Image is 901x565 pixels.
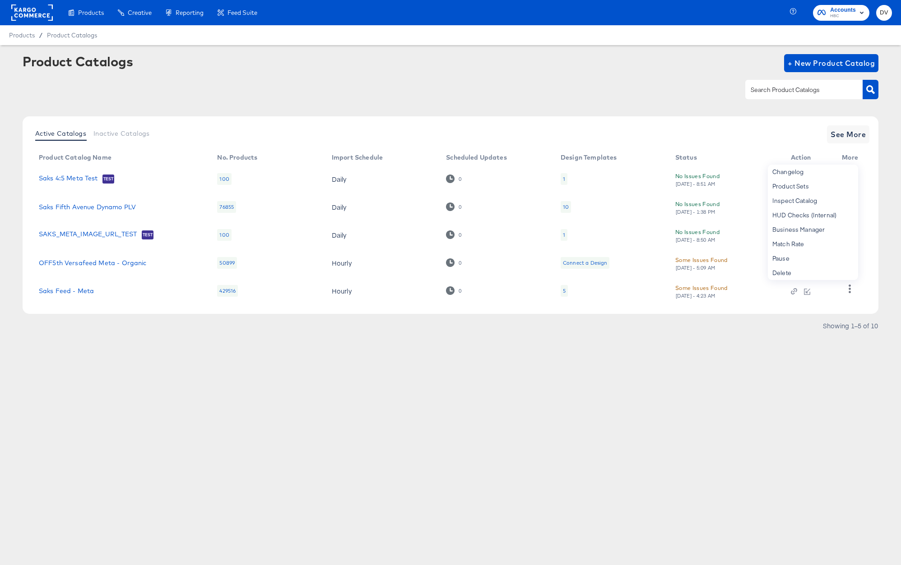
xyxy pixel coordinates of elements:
[39,175,98,184] a: Saks 4:5 Meta Test
[563,259,607,266] div: Connect a Design
[39,287,94,294] a: Saks Feed - Meta
[228,9,257,16] span: Feed Suite
[830,13,856,20] span: HBC
[768,222,858,237] div: Business Manager
[39,259,147,266] a: OFF5th Versafeed Meta - Organic
[813,5,869,21] button: AccountsHBC
[217,257,237,269] div: 50899
[176,9,204,16] span: Reporting
[102,175,115,183] span: Test
[217,229,231,241] div: 100
[749,85,845,95] input: Search Product Catalogs
[325,277,439,305] td: Hourly
[446,258,462,267] div: 0
[93,130,150,137] span: Inactive Catalogs
[561,257,609,269] div: Connect a Design
[561,201,571,213] div: 10
[458,176,462,182] div: 0
[9,32,35,39] span: Products
[35,32,47,39] span: /
[784,54,878,72] button: + New Product Catalog
[458,204,462,210] div: 0
[446,230,462,239] div: 0
[768,165,858,179] div: Changelog
[768,266,858,280] div: Delete
[446,286,462,295] div: 0
[675,255,728,271] button: Some Issues Found[DATE] - 5:09 AM
[325,221,439,249] td: Daily
[675,283,728,293] div: Some Issues Found
[23,54,133,69] div: Product Catalogs
[39,203,136,211] a: Saks Fifth Avenue Dynamo PLV
[458,232,462,238] div: 0
[675,293,716,299] div: [DATE] - 4:23 AM
[561,154,617,161] div: Design Templates
[563,287,566,294] div: 5
[217,201,236,213] div: 76855
[563,175,565,183] div: 1
[675,255,728,265] div: Some Issues Found
[822,322,878,329] div: Showing 1–5 of 10
[35,130,86,137] span: Active Catalogs
[39,154,111,161] div: Product Catalog Name
[835,151,869,165] th: More
[880,8,888,18] span: DV
[768,237,858,251] div: Match Rate
[325,165,439,193] td: Daily
[768,208,858,222] div: HUD Checks (Internal)
[675,283,728,299] button: Some Issues Found[DATE] - 4:23 AM
[458,260,462,266] div: 0
[446,154,507,161] div: Scheduled Updates
[332,154,383,161] div: Import Schedule
[561,285,568,297] div: 5
[675,265,716,271] div: [DATE] - 5:09 AM
[217,285,238,297] div: 429516
[39,230,137,239] a: SAKS_META_IMAGE_URL_TEST
[446,202,462,211] div: 0
[47,32,97,39] a: Product Catalogs
[768,193,858,208] div: Inspect Catalog
[217,154,257,161] div: No. Products
[142,231,154,239] span: Test
[563,231,565,239] div: 1
[668,151,784,165] th: Status
[78,9,104,16] span: Products
[830,5,856,15] span: Accounts
[217,173,231,185] div: 100
[788,57,875,69] span: + New Product Catalog
[561,229,567,241] div: 1
[784,151,835,165] th: Action
[768,179,858,193] div: Product Sets
[458,288,462,294] div: 0
[325,193,439,221] td: Daily
[876,5,892,21] button: DV
[561,173,567,185] div: 1
[827,125,869,143] button: See More
[563,203,569,211] div: 10
[325,249,439,277] td: Hourly
[128,9,152,16] span: Creative
[446,175,462,183] div: 0
[768,251,858,266] div: Pause
[831,128,866,141] span: See More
